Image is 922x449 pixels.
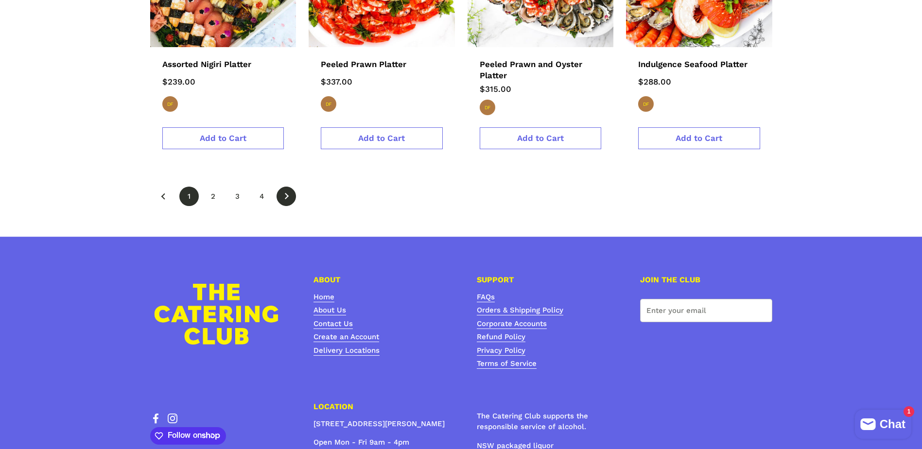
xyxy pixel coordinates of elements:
[676,133,722,143] span: Add to Cart
[313,293,334,302] a: Home
[179,187,199,206] li: 1
[638,127,760,149] button: Add to Cart
[313,437,446,448] p: Open Mon - Fri 9am - 4pm
[313,306,346,315] a: About Us
[638,77,671,86] span: $288.00
[313,346,380,356] a: Delivery Locations
[321,59,406,70] span: Peeled Prawn Platter
[313,319,353,329] a: Contact Us
[358,133,405,143] span: Add to Cart
[321,77,352,86] span: $337.00
[321,59,443,66] a: Peeled Prawn Platter
[313,276,446,284] h4: ABOUT
[640,299,772,323] input: Enter your email
[252,187,272,206] a: 4
[204,187,223,206] a: 2
[313,332,379,342] a: Create an Account
[477,332,525,342] a: Refund Policy
[477,293,495,302] a: FAQs
[477,411,609,432] p: The Catering Club supports the responsible service of alcohol.
[477,346,525,356] a: Privacy Policy
[638,59,748,70] span: Indulgence Seafood Platter
[852,410,914,441] inbox-online-store-chat: Shopify online store chat
[162,59,251,70] span: Assorted Nigiri Platter
[517,133,564,143] span: Add to Cart
[477,306,563,315] a: Orders & Shipping Policy
[313,403,446,411] h4: LOCATION
[480,59,602,77] a: Peeled Prawn and Oyster Platter
[640,276,772,284] h4: JOIN THE CLUB
[638,59,760,66] a: Indulgence Seafood Platter
[480,59,582,82] span: Peeled Prawn and Oyster Platter
[480,127,602,149] button: Add to Cart
[200,133,246,143] span: Add to Cart
[748,299,772,323] button: Submit
[480,84,511,94] span: $315.00
[477,276,609,284] h4: SUPPORT
[162,127,284,149] button: Add to Cart
[162,59,284,66] a: Assorted Nigiri Platter
[477,319,547,329] a: Corporate Accounts
[162,77,195,86] span: $239.00
[321,127,443,149] button: Add to Cart
[477,359,537,369] a: Terms of Service
[313,418,446,430] p: [STREET_ADDRESS][PERSON_NAME]
[228,187,247,206] a: 3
